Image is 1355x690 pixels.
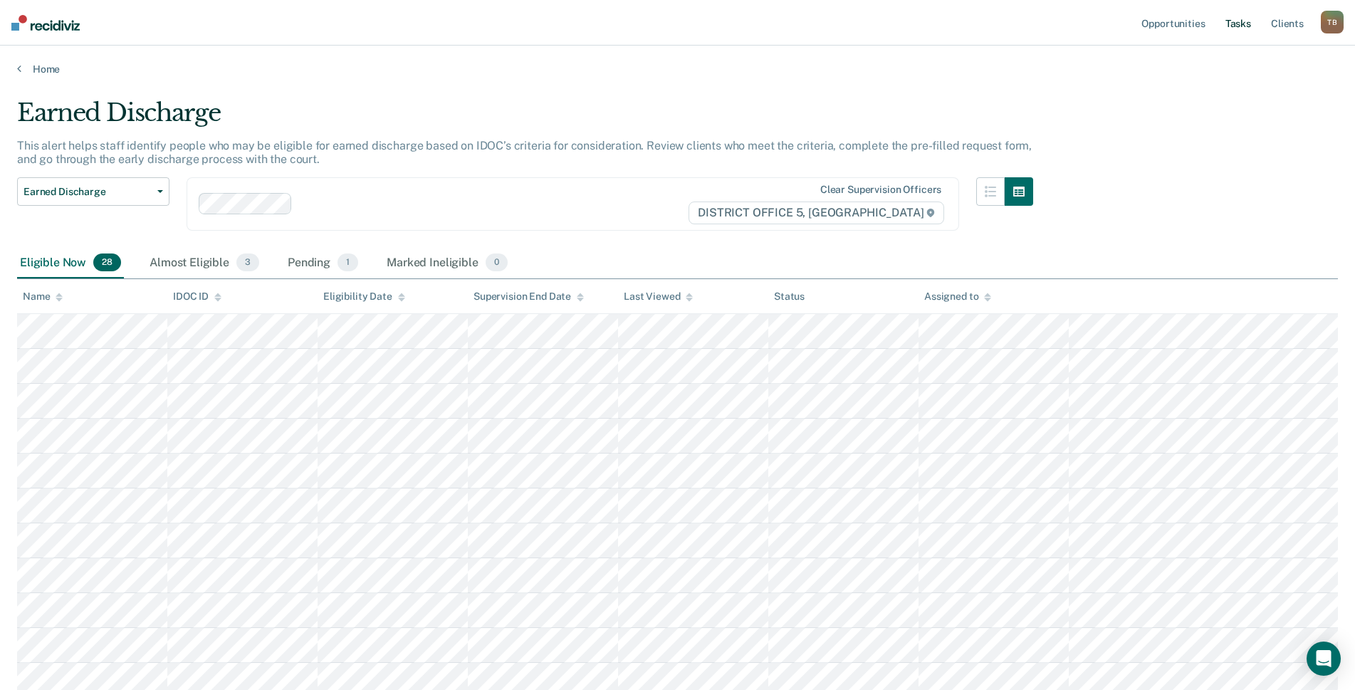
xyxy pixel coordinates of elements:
[17,248,124,279] div: Eligible Now28
[624,291,693,303] div: Last Viewed
[689,202,944,224] span: DISTRICT OFFICE 5, [GEOGRAPHIC_DATA]
[774,291,805,303] div: Status
[17,63,1338,75] a: Home
[820,184,941,196] div: Clear supervision officers
[147,248,262,279] div: Almost Eligible3
[23,291,63,303] div: Name
[173,291,221,303] div: IDOC ID
[474,291,584,303] div: Supervision End Date
[338,253,358,272] span: 1
[236,253,259,272] span: 3
[11,15,80,31] img: Recidiviz
[486,253,508,272] span: 0
[17,98,1033,139] div: Earned Discharge
[23,186,152,198] span: Earned Discharge
[1321,11,1344,33] div: T B
[17,177,169,206] button: Earned Discharge
[93,253,121,272] span: 28
[924,291,991,303] div: Assigned to
[17,139,1032,166] p: This alert helps staff identify people who may be eligible for earned discharge based on IDOC’s c...
[323,291,405,303] div: Eligibility Date
[384,248,511,279] div: Marked Ineligible0
[1307,642,1341,676] div: Open Intercom Messenger
[1321,11,1344,33] button: TB
[285,248,361,279] div: Pending1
